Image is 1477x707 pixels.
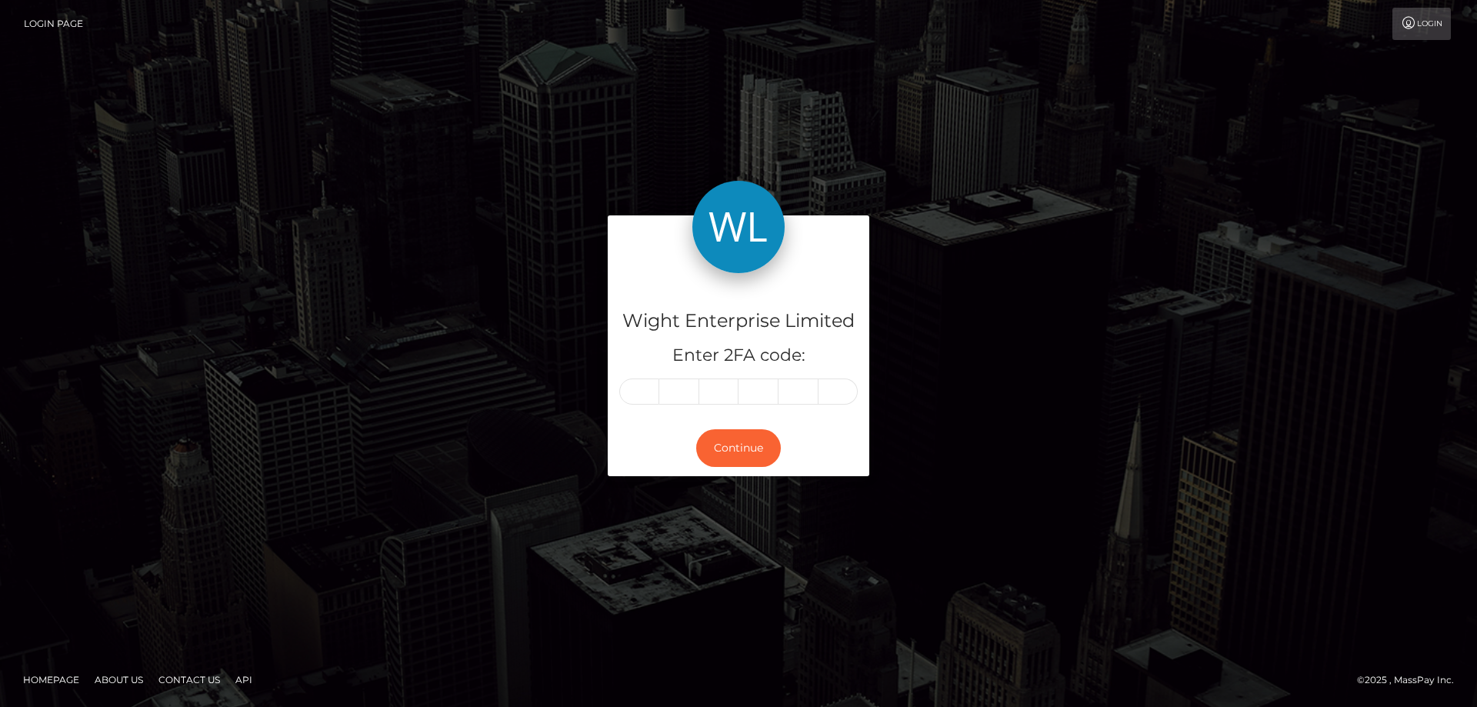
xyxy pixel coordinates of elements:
[619,308,858,335] h4: Wight Enterprise Limited
[619,344,858,368] h5: Enter 2FA code:
[692,181,785,273] img: Wight Enterprise Limited
[17,668,85,692] a: Homepage
[1357,672,1465,689] div: © 2025 , MassPay Inc.
[696,429,781,467] button: Continue
[88,668,149,692] a: About Us
[229,668,258,692] a: API
[152,668,226,692] a: Contact Us
[1392,8,1451,40] a: Login
[24,8,83,40] a: Login Page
